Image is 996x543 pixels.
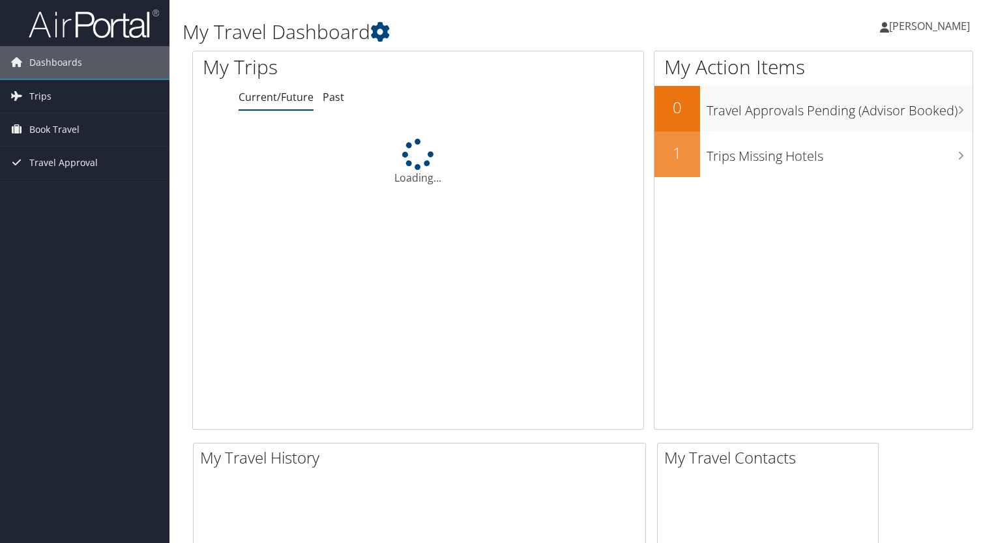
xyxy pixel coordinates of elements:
h3: Travel Approvals Pending (Advisor Booked) [707,95,973,120]
a: [PERSON_NAME] [880,7,983,46]
a: 1Trips Missing Hotels [654,132,973,177]
h1: My Travel Dashboard [183,18,716,46]
span: Trips [29,80,51,113]
a: Past [323,90,344,104]
h2: 0 [654,96,700,118]
h3: Trips Missing Hotels [707,141,973,165]
h1: My Trips [203,53,446,81]
span: Travel Approval [29,146,98,179]
span: Book Travel [29,113,80,146]
a: Current/Future [239,90,314,104]
span: Dashboards [29,46,82,79]
h2: 1 [654,142,700,164]
a: 0Travel Approvals Pending (Advisor Booked) [654,86,973,132]
h2: My Travel Contacts [664,447,878,469]
h2: My Travel History [200,447,645,469]
div: Loading... [193,139,643,186]
span: [PERSON_NAME] [889,19,970,33]
h1: My Action Items [654,53,973,81]
img: airportal-logo.png [29,8,159,39]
